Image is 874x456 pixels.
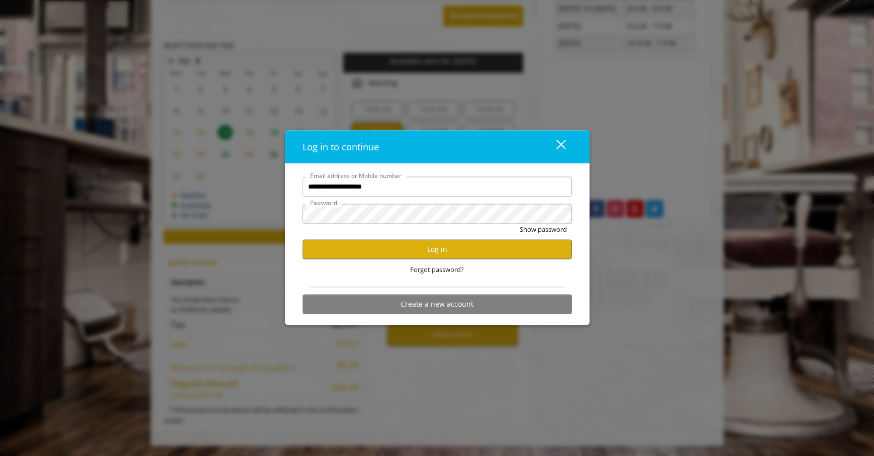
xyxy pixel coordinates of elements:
[520,224,567,234] button: Show password
[545,139,565,154] div: close dialog
[538,136,572,157] button: close dialog
[305,170,407,180] label: Email address or Mobile number
[303,204,572,224] input: Password
[410,264,464,275] span: Forgot password?
[303,176,572,197] input: Email address or Mobile number
[303,294,572,314] button: Create a new account
[303,239,572,259] button: Log in
[303,140,379,152] span: Log in to continue
[305,198,342,207] label: Password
